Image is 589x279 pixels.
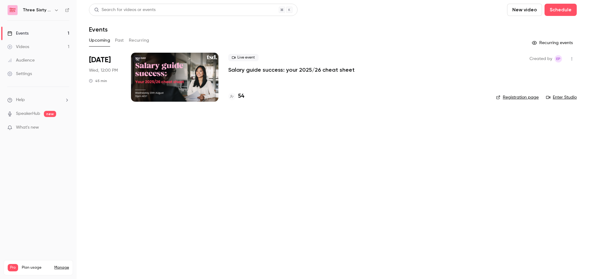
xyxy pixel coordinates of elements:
iframe: Noticeable Trigger [62,125,69,130]
button: New video [507,4,542,16]
a: Registration page [496,94,539,100]
span: Live event [228,54,259,61]
button: Past [115,36,124,45]
h6: Three Sixty Digital [23,7,52,13]
div: Aug 20 Wed, 12:00 PM (Australia/Sydney) [89,53,121,102]
a: Salary guide success: your 2025/26 cheat sheet [228,66,355,74]
span: What's new [16,124,39,131]
a: Enter Studio [546,94,577,100]
a: SpeakerHub [16,111,40,117]
span: new [44,111,56,117]
button: Schedule [545,4,577,16]
span: [DATE] [89,55,111,65]
span: Pro [8,264,18,271]
span: Wed, 12:00 PM [89,67,118,74]
span: Help [16,97,25,103]
a: 54 [228,92,244,100]
button: Recurring events [529,38,577,48]
div: Videos [7,44,29,50]
h1: Events [89,26,108,33]
button: Upcoming [89,36,110,45]
div: Settings [7,71,32,77]
span: Plan usage [22,265,51,270]
div: Audience [7,57,35,63]
a: Manage [54,265,69,270]
div: Events [7,30,29,36]
button: Recurring [129,36,149,45]
img: Three Sixty Digital [8,5,17,15]
span: Created by [529,55,552,62]
li: help-dropdown-opener [7,97,69,103]
div: Search for videos or events [94,7,156,13]
div: 45 min [89,78,107,83]
span: EP [556,55,560,62]
span: Elouise Paul [555,55,562,62]
h4: 54 [238,92,244,100]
